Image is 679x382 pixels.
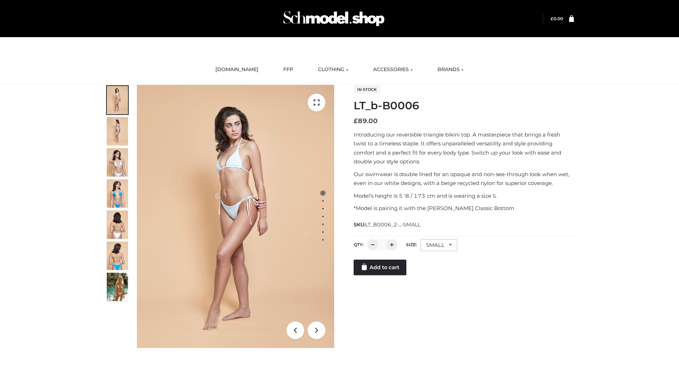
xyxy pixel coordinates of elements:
p: Model’s height is 5 ‘8 / 173 cm and is wearing a size S. [354,191,574,201]
img: Arieltop_CloudNine_AzureSky2.jpg [107,273,128,301]
bdi: 89.00 [354,117,378,125]
img: ArielClassicBikiniTop_CloudNine_AzureSky_OW114ECO_2-scaled.jpg [107,117,128,145]
a: [DOMAIN_NAME] [210,62,264,77]
span: LT_B0006_2-_-SMALL [365,221,420,228]
bdi: 0.00 [551,16,563,21]
span: £ [551,16,553,21]
h1: LT_b-B0006 [354,99,574,112]
label: Size: [406,242,417,247]
a: £0.00 [551,16,563,21]
span: £ [354,117,358,125]
label: QTY: [354,242,364,247]
a: BRANDS [432,62,469,77]
img: ArielClassicBikiniTop_CloudNine_AzureSky_OW114ECO_3-scaled.jpg [107,148,128,176]
img: ArielClassicBikiniTop_CloudNine_AzureSky_OW114ECO_1 [137,85,334,348]
p: *Model is pairing it with the [PERSON_NAME] Classic Bottom [354,204,574,213]
span: SKU: [354,220,421,229]
a: ACCESSORIES [368,62,418,77]
img: ArielClassicBikiniTop_CloudNine_AzureSky_OW114ECO_8-scaled.jpg [107,242,128,270]
img: Schmodel Admin 964 [281,5,387,33]
a: CLOTHING [313,62,354,77]
img: ArielClassicBikiniTop_CloudNine_AzureSky_OW114ECO_1-scaled.jpg [107,86,128,114]
p: Introducing our reversible triangle bikini top. A masterpiece that brings a fresh twist to a time... [354,130,574,166]
img: ArielClassicBikiniTop_CloudNine_AzureSky_OW114ECO_4-scaled.jpg [107,179,128,208]
span: In stock [354,85,380,94]
img: ArielClassicBikiniTop_CloudNine_AzureSky_OW114ECO_7-scaled.jpg [107,210,128,239]
a: FFP [278,62,298,77]
p: Our swimwear is double lined for an opaque and non-see-through look when wet, even in our white d... [354,170,574,188]
a: Add to cart [354,260,406,275]
div: SMALL [420,239,457,251]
